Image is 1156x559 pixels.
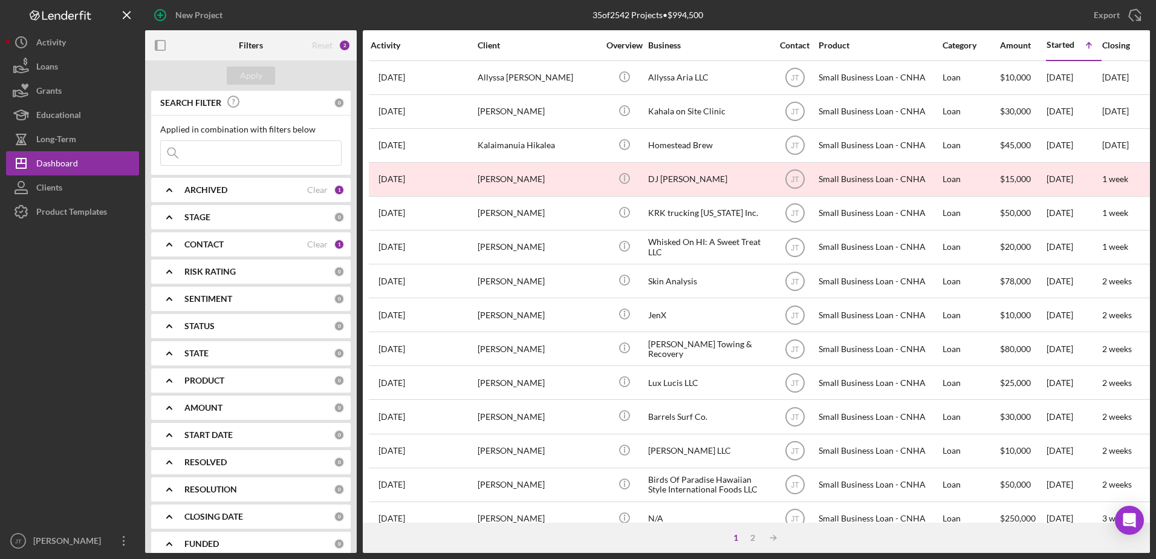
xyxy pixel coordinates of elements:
[648,62,769,94] div: Allyssa Aria LLC
[6,30,139,54] button: Activity
[1102,106,1129,116] time: [DATE]
[184,294,232,304] b: SENTIMENT
[1047,62,1101,94] div: [DATE]
[943,41,999,50] div: Category
[184,267,236,276] b: RISK RATING
[184,321,215,331] b: STATUS
[334,511,345,522] div: 0
[1102,378,1132,388] time: 2 weeks
[791,175,799,184] text: JT
[378,106,405,116] time: 2025-07-29 03:18
[378,310,405,320] time: 2025-07-16 18:57
[184,240,224,249] b: CONTACT
[334,266,345,277] div: 0
[943,129,999,162] div: Loan
[6,79,139,103] button: Grants
[1000,231,1045,263] div: $20,000
[1115,506,1144,535] div: Open Intercom Messenger
[1000,503,1045,535] div: $250,000
[184,212,210,222] b: STAGE
[227,67,275,85] button: Apply
[1102,479,1132,489] time: 2 weeks
[1047,400,1101,433] div: [DATE]
[378,514,405,523] time: 2025-07-20 08:12
[744,533,761,543] div: 2
[1102,72,1129,82] time: [DATE]
[819,96,940,128] div: Small Business Loan - CNHA
[819,41,940,50] div: Product
[1000,367,1045,399] div: $25,000
[1102,344,1132,354] time: 2 weeks
[943,400,999,433] div: Loan
[791,142,799,150] text: JT
[791,277,799,286] text: JT
[772,41,817,50] div: Contact
[478,265,599,297] div: [PERSON_NAME]
[339,39,351,51] div: 2
[648,129,769,162] div: Homestead Brew
[727,533,744,543] div: 1
[648,299,769,331] div: JenX
[378,73,405,82] time: 2025-06-02 02:07
[378,446,405,456] time: 2025-07-17 08:53
[160,125,342,134] div: Applied in combination with filters below
[1082,3,1150,27] button: Export
[1000,265,1045,297] div: $78,000
[943,62,999,94] div: Loan
[1047,40,1074,50] div: Started
[30,529,109,556] div: [PERSON_NAME]
[334,402,345,413] div: 0
[145,3,235,27] button: New Project
[184,348,209,358] b: STATE
[1000,197,1045,229] div: $50,000
[334,212,345,223] div: 0
[184,512,243,521] b: CLOSING DATE
[1000,400,1045,433] div: $30,000
[1047,469,1101,501] div: [DATE]
[943,469,999,501] div: Loan
[648,231,769,263] div: Whisked On HI: A Sweet Treat LLC
[6,151,139,175] button: Dashboard
[819,163,940,195] div: Small Business Loan - CNHA
[334,484,345,495] div: 0
[160,98,221,108] b: SEARCH FILTER
[1000,333,1045,365] div: $80,000
[6,127,139,151] button: Long-Term
[1102,310,1132,320] time: 2 weeks
[378,412,405,422] time: 2025-07-18 00:02
[36,151,78,178] div: Dashboard
[1047,435,1101,467] div: [DATE]
[943,299,999,331] div: Loan
[478,163,599,195] div: [PERSON_NAME]
[378,242,405,252] time: 2025-07-12 06:40
[334,348,345,359] div: 0
[184,403,222,413] b: AMOUNT
[648,41,769,50] div: Business
[478,435,599,467] div: [PERSON_NAME]
[791,74,799,82] text: JT
[648,400,769,433] div: Barrels Surf Co.
[334,185,345,195] div: 1
[791,515,799,523] text: JT
[791,209,799,218] text: JT
[36,103,81,130] div: Educational
[36,79,62,106] div: Grants
[943,503,999,535] div: Loan
[378,140,405,150] time: 2025-06-18 18:41
[478,333,599,365] div: [PERSON_NAME]
[791,413,799,422] text: JT
[6,54,139,79] button: Loans
[6,175,139,200] a: Clients
[943,367,999,399] div: Loan
[1102,276,1132,286] time: 2 weeks
[307,185,328,195] div: Clear
[648,265,769,297] div: Skin Analysis
[184,185,227,195] b: ARCHIVED
[478,231,599,263] div: [PERSON_NAME]
[1000,299,1045,331] div: $10,000
[1047,265,1101,297] div: [DATE]
[1102,140,1129,150] time: [DATE]
[334,538,345,549] div: 0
